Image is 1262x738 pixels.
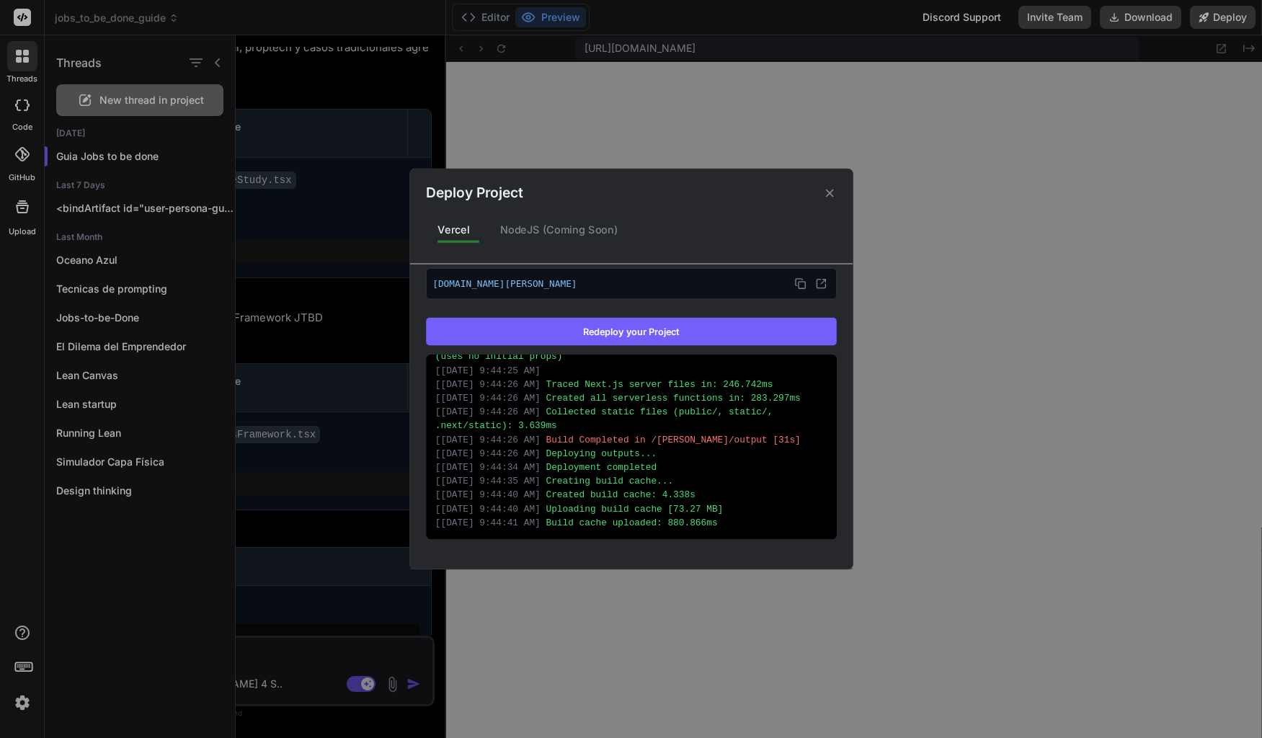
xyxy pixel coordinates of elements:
span: [ [DATE] 9:44:26 AM ] [435,379,541,389]
span: [ [DATE] 9:44:40 AM ] [435,490,541,500]
div: Uploading build cache [73.27 MB] [435,502,827,516]
span: [ [DATE] 9:44:26 AM ] [435,448,541,458]
span: [ [DATE] 9:44:25 AM ] [435,365,541,375]
span: [ [DATE] 9:44:26 AM ] [435,435,541,445]
span: [ [DATE] 9:44:41 AM ] [435,517,541,528]
span: [ [DATE] 9:44:26 AM ] [435,407,541,417]
div: Build Completed in /[PERSON_NAME]/output [31s] [435,433,827,447]
p: [DOMAIN_NAME][PERSON_NAME] [432,275,830,293]
span: [ [DATE] 9:44:34 AM ] [435,463,541,473]
h2: Deploy Project [426,183,523,204]
span: [ [DATE] 9:44:26 AM ] [435,394,541,404]
span: [ [DATE] 9:44:35 AM ] [435,476,541,486]
div: Created build cache: 4.338s [435,489,827,502]
button: Redeploy your Project [426,318,837,345]
div: Build cache uploaded: 880.866ms [435,516,827,530]
div: Deployment completed [435,461,827,474]
div: NodeJS (Coming Soon) [488,215,629,245]
div: Traced Next.js server files in: 246.742ms [435,378,827,391]
div: Vercel [426,215,481,245]
div: Created all serverless functions in: 283.297ms [435,391,827,405]
button: Copy URL [791,275,809,293]
span: [ [DATE] 9:44:40 AM ] [435,504,541,514]
button: Open in new tab [812,275,830,293]
div: Collected static files (public/, static/, .next/static): 3.639ms [435,405,827,432]
label: Deployment URL [426,249,837,263]
div: Deploying outputs... [435,447,827,461]
div: Creating build cache... [435,474,827,488]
